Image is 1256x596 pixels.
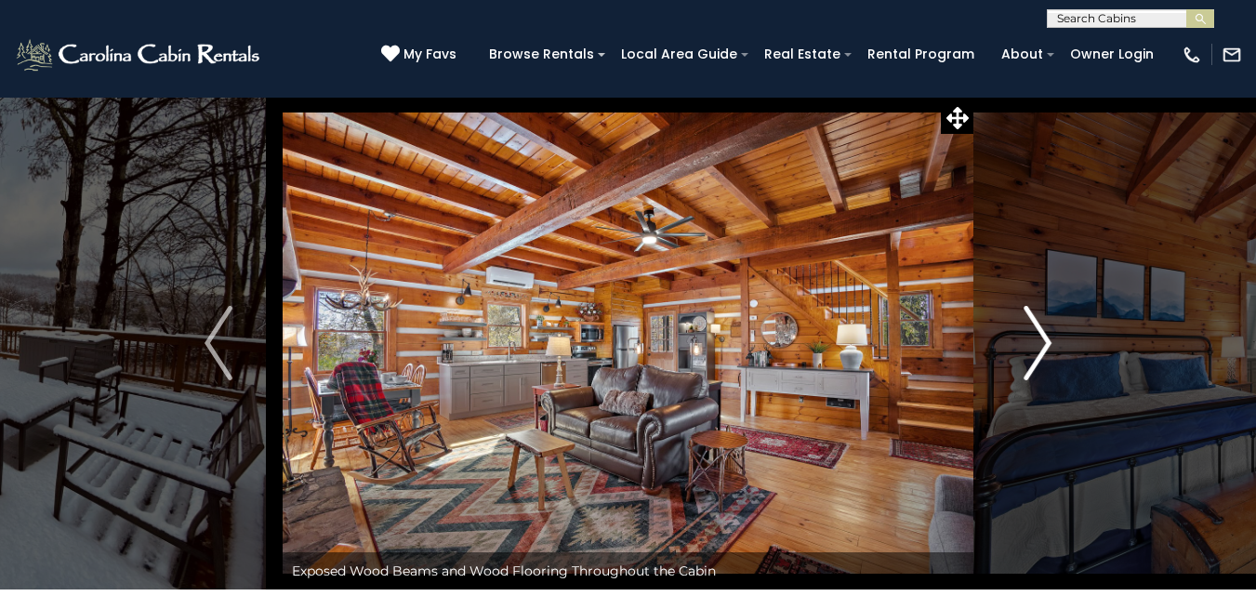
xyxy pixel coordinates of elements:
[1222,45,1242,65] img: mail-regular-white.png
[403,45,456,64] span: My Favs
[973,97,1102,589] button: Next
[14,36,265,73] img: White-1-2.png
[755,40,850,69] a: Real Estate
[1182,45,1202,65] img: phone-regular-white.png
[154,97,283,589] button: Previous
[381,45,461,65] a: My Favs
[1061,40,1163,69] a: Owner Login
[612,40,747,69] a: Local Area Guide
[480,40,603,69] a: Browse Rentals
[858,40,984,69] a: Rental Program
[205,306,232,380] img: arrow
[992,40,1052,69] a: About
[1024,306,1051,380] img: arrow
[283,552,973,589] div: Exposed Wood Beams and Wood Flooring Throughout the Cabin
